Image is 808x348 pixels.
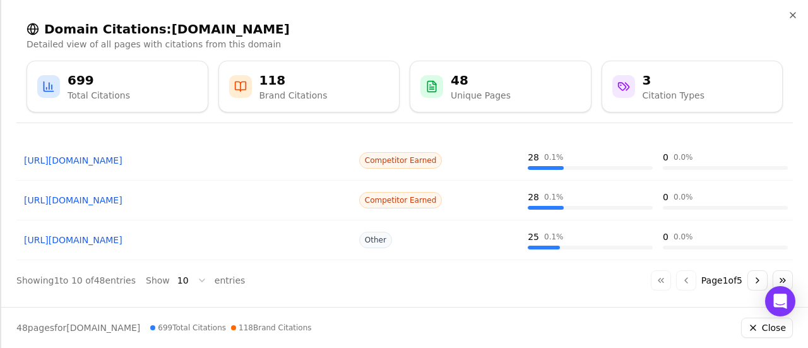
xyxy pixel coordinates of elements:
span: 699 Total Citations [150,323,226,333]
div: 0.0 % [674,192,693,202]
div: Keywords by Traffic [140,75,213,83]
span: Competitor Earned [359,192,443,208]
div: 0.0 % [674,232,693,242]
div: v 4.0.25 [35,20,62,30]
h2: Domain Citations: [DOMAIN_NAME] [27,20,783,38]
img: logo_orange.svg [20,20,30,30]
div: 0 [663,151,668,164]
div: 699 [68,71,130,89]
span: [DOMAIN_NAME] [66,323,140,333]
button: Close [741,318,793,338]
div: Citation Types [643,89,704,102]
div: Total Citations [68,89,130,102]
div: 28 [528,151,539,164]
div: 0.1 % [544,232,564,242]
span: Show [146,274,170,287]
div: 0 [663,191,668,203]
div: 25 [528,231,539,243]
div: 0.0 % [674,152,693,162]
a: [URL][DOMAIN_NAME] [24,234,347,246]
span: entries [215,274,246,287]
div: 0.1 % [544,192,564,202]
p: page s for [16,321,140,334]
span: Other [359,232,392,248]
div: 3 [643,71,704,89]
div: 118 [259,71,328,89]
p: Detailed view of all pages with citations from this domain [27,38,783,51]
div: Showing 1 to 10 of 48 entries [16,274,136,287]
img: website_grey.svg [20,33,30,43]
div: Domain: [URL] [33,33,90,43]
div: 48 [451,71,511,89]
div: 28 [528,191,539,203]
div: 0 [663,231,668,243]
div: Domain Overview [48,75,113,83]
img: tab_keywords_by_traffic_grey.svg [126,73,136,83]
img: tab_domain_overview_orange.svg [34,73,44,83]
a: [URL][DOMAIN_NAME] [24,194,347,207]
div: Unique Pages [451,89,511,102]
span: 48 [16,323,28,333]
a: [URL][DOMAIN_NAME] [24,154,347,167]
span: 118 Brand Citations [231,323,311,333]
span: Competitor Earned [359,152,443,169]
div: Brand Citations [259,89,328,102]
div: 0.1 % [544,152,564,162]
span: Page 1 of 5 [701,274,742,287]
